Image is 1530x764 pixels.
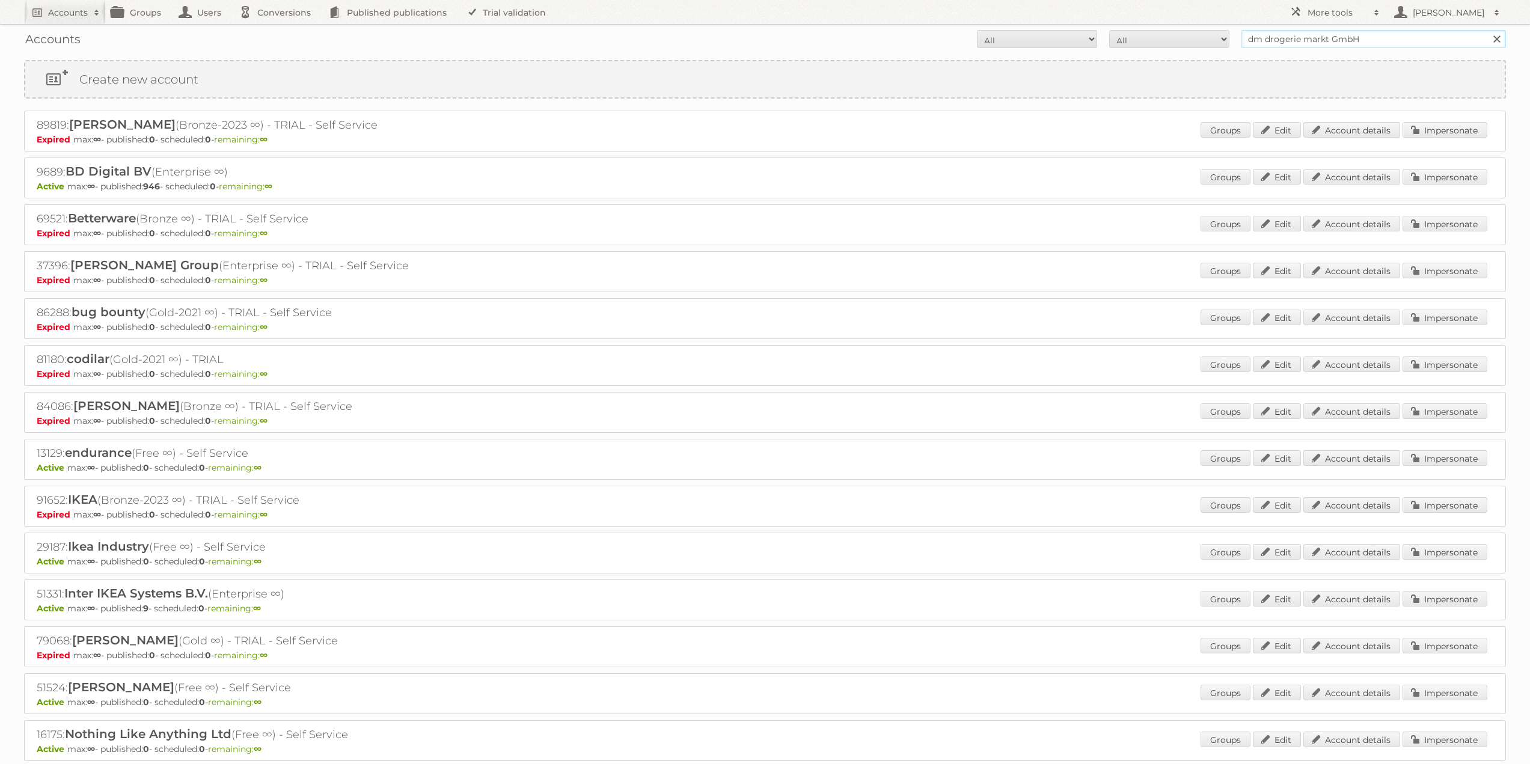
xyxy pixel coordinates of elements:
[66,164,151,179] span: BD Digital BV
[149,134,155,145] strong: 0
[37,352,457,367] h2: 81180: (Gold-2021 ∞) - TRIAL
[93,134,101,145] strong: ∞
[1303,544,1400,560] a: Account details
[87,697,95,707] strong: ∞
[1403,216,1487,231] a: Impersonate
[37,509,1493,520] p: max: - published: - scheduled: -
[149,228,155,239] strong: 0
[1201,685,1250,700] a: Groups
[37,275,1493,286] p: max: - published: - scheduled: -
[68,539,149,554] span: Ikea Industry
[1403,403,1487,419] a: Impersonate
[87,556,95,567] strong: ∞
[1253,450,1301,466] a: Edit
[37,275,73,286] span: Expired
[37,650,1493,661] p: max: - published: - scheduled: -
[1253,216,1301,231] a: Edit
[199,556,205,567] strong: 0
[214,228,268,239] span: remaining:
[93,228,101,239] strong: ∞
[1303,685,1400,700] a: Account details
[149,368,155,379] strong: 0
[1253,310,1301,325] a: Edit
[37,258,457,274] h2: 37396: (Enterprise ∞) - TRIAL - Self Service
[65,727,231,741] span: Nothing Like Anything Ltd
[1303,356,1400,372] a: Account details
[208,462,262,473] span: remaining:
[210,181,216,192] strong: 0
[1403,685,1487,700] a: Impersonate
[37,462,1493,473] p: max: - published: - scheduled: -
[37,556,1493,567] p: max: - published: - scheduled: -
[37,134,73,145] span: Expired
[260,322,268,332] strong: ∞
[67,352,109,366] span: codilar
[253,603,261,614] strong: ∞
[1303,732,1400,747] a: Account details
[143,603,148,614] strong: 9
[149,415,155,426] strong: 0
[37,727,457,742] h2: 16175: (Free ∞) - Self Service
[37,603,67,614] span: Active
[1403,497,1487,513] a: Impersonate
[205,228,211,239] strong: 0
[205,322,211,332] strong: 0
[37,305,457,320] h2: 86288: (Gold-2021 ∞) - TRIAL - Self Service
[87,181,95,192] strong: ∞
[37,697,1493,707] p: max: - published: - scheduled: -
[1303,450,1400,466] a: Account details
[37,633,457,649] h2: 79068: (Gold ∞) - TRIAL - Self Service
[260,650,268,661] strong: ∞
[214,368,268,379] span: remaining:
[37,462,67,473] span: Active
[37,680,457,695] h2: 51524: (Free ∞) - Self Service
[205,415,211,426] strong: 0
[37,603,1493,614] p: max: - published: - scheduled: -
[69,117,176,132] span: [PERSON_NAME]
[72,633,179,647] span: [PERSON_NAME]
[1201,122,1250,138] a: Groups
[205,134,211,145] strong: 0
[1201,591,1250,607] a: Groups
[87,462,95,473] strong: ∞
[1253,356,1301,372] a: Edit
[214,134,268,145] span: remaining:
[87,744,95,754] strong: ∞
[1403,544,1487,560] a: Impersonate
[1303,263,1400,278] a: Account details
[205,650,211,661] strong: 0
[208,744,262,754] span: remaining:
[1201,732,1250,747] a: Groups
[1201,356,1250,372] a: Groups
[260,134,268,145] strong: ∞
[37,322,73,332] span: Expired
[1303,122,1400,138] a: Account details
[219,181,272,192] span: remaining:
[1253,497,1301,513] a: Edit
[1303,169,1400,185] a: Account details
[37,399,457,414] h2: 84086: (Bronze ∞) - TRIAL - Self Service
[1253,732,1301,747] a: Edit
[260,415,268,426] strong: ∞
[1303,497,1400,513] a: Account details
[37,228,1493,239] p: max: - published: - scheduled: -
[1201,169,1250,185] a: Groups
[1403,591,1487,607] a: Impersonate
[1253,169,1301,185] a: Edit
[68,492,97,507] span: IKEA
[198,603,204,614] strong: 0
[214,509,268,520] span: remaining:
[37,134,1493,145] p: max: - published: - scheduled: -
[260,275,268,286] strong: ∞
[25,61,1505,97] a: Create new account
[37,492,457,508] h2: 91652: (Bronze-2023 ∞) - TRIAL - Self Service
[143,556,149,567] strong: 0
[1253,685,1301,700] a: Edit
[149,322,155,332] strong: 0
[72,305,145,319] span: bug bounty
[208,556,262,567] span: remaining:
[199,744,205,754] strong: 0
[1201,263,1250,278] a: Groups
[1403,122,1487,138] a: Impersonate
[1253,638,1301,653] a: Edit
